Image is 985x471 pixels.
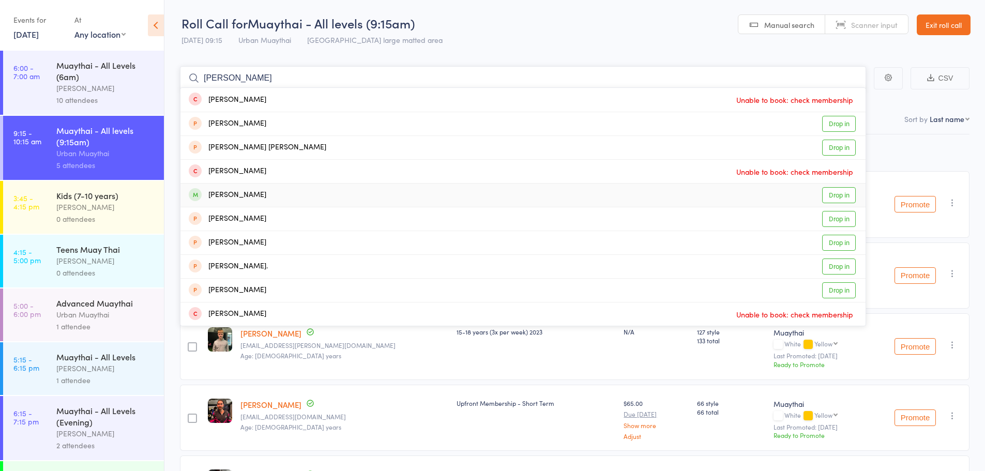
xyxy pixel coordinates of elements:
div: [PERSON_NAME] [189,94,266,106]
time: 6:00 - 7:00 am [13,64,40,80]
button: Promote [895,196,936,212]
small: Last Promoted: [DATE] [774,423,861,431]
div: Events for [13,11,64,28]
span: Urban Muaythai [238,35,291,45]
div: Upfront Membership - Short Term [457,399,616,407]
div: $65.00 [624,399,688,439]
div: [PERSON_NAME] [56,362,155,374]
div: 10 attendees [56,94,155,106]
div: [PERSON_NAME] [189,237,266,249]
button: CSV [911,67,969,89]
div: [PERSON_NAME]. [189,261,268,272]
time: 9:15 - 10:15 am [13,129,41,145]
a: Drop in [822,211,856,227]
div: Muaythai - All Levels [56,351,155,362]
div: 1 attendee [56,321,155,332]
a: [DATE] [13,28,39,40]
span: Muaythai - All levels (9:15am) [248,14,415,32]
div: [PERSON_NAME] [56,428,155,439]
span: Age: [DEMOGRAPHIC_DATA] years [240,422,341,431]
span: Age: [DEMOGRAPHIC_DATA] years [240,351,341,360]
div: Muaythai [774,399,861,409]
div: Last name [930,114,964,124]
a: Drop in [822,140,856,156]
div: Muaythai [774,327,861,338]
a: [PERSON_NAME] [240,328,301,339]
a: Adjust [624,433,688,439]
div: White [774,340,861,349]
div: 5 attendees [56,159,155,171]
a: 5:00 -6:00 pmAdvanced MuaythaiUrban Muaythai1 attendee [3,288,164,341]
div: Teens Muay Thai [56,244,155,255]
div: 2 attendees [56,439,155,451]
div: 15-18 years (3x per week) 2023 [457,327,616,336]
div: [PERSON_NAME] [189,213,266,225]
div: [PERSON_NAME] [189,118,266,130]
div: [PERSON_NAME] [189,165,266,177]
time: 3:45 - 4:15 pm [13,194,39,210]
a: Drop in [822,116,856,132]
span: Unable to book: check membership [734,92,856,108]
div: N/A [624,327,688,336]
a: 3:45 -4:15 pmKids (7-10 years)[PERSON_NAME]0 attendees [3,181,164,234]
div: [PERSON_NAME] [189,308,266,320]
small: Last Promoted: [DATE] [774,352,861,359]
span: Scanner input [851,20,898,30]
small: ben.nugent@gdevelopments.com.au [240,342,448,349]
a: [PERSON_NAME] [240,399,301,410]
button: Promote [895,267,936,284]
div: Muaythai - All Levels (Evening) [56,405,155,428]
time: 4:15 - 5:00 pm [13,248,41,264]
a: 4:15 -5:00 pmTeens Muay Thai[PERSON_NAME]0 attendees [3,235,164,287]
a: 6:00 -7:00 amMuaythai - All Levels (6am)[PERSON_NAME]10 attendees [3,51,164,115]
a: Drop in [822,235,856,251]
div: Yellow [814,412,832,418]
div: Yellow [814,340,832,347]
div: [PERSON_NAME] [189,284,266,296]
small: Due [DATE] [624,411,688,418]
button: Promote [895,409,936,426]
a: Drop in [822,187,856,203]
div: Ready to Promote [774,360,861,369]
div: Muaythai - All levels (9:15am) [56,125,155,147]
div: 0 attendees [56,213,155,225]
img: image1748501263.png [208,399,232,423]
time: 5:00 - 6:00 pm [13,301,41,318]
div: [PERSON_NAME] [56,255,155,267]
a: Exit roll call [917,14,971,35]
small: Cwrichards170@outlook.com [240,413,448,420]
button: Promote [895,338,936,355]
label: Sort by [904,114,928,124]
div: [PERSON_NAME] [PERSON_NAME] [189,142,326,154]
span: Manual search [764,20,814,30]
span: Unable to book: check membership [734,164,856,179]
span: 127 style [697,327,765,336]
span: Roll Call for [181,14,248,32]
span: 66 style [697,399,765,407]
div: Urban Muaythai [56,147,155,159]
time: 5:15 - 6:15 pm [13,355,39,372]
img: image1689069109.png [208,327,232,352]
a: Drop in [822,259,856,275]
a: 6:15 -7:15 pmMuaythai - All Levels (Evening)[PERSON_NAME]2 attendees [3,396,164,460]
div: 0 attendees [56,267,155,279]
span: Unable to book: check membership [734,307,856,322]
input: Search by name [180,66,866,90]
div: White [774,412,861,420]
div: At [74,11,126,28]
div: Any location [74,28,126,40]
a: Drop in [822,282,856,298]
span: 133 total [697,336,765,345]
div: [PERSON_NAME] [56,201,155,213]
div: Urban Muaythai [56,309,155,321]
time: 6:15 - 7:15 pm [13,409,39,426]
a: Show more [624,422,688,429]
div: [PERSON_NAME] [56,82,155,94]
div: 1 attendee [56,374,155,386]
div: Advanced Muaythai [56,297,155,309]
span: [DATE] 09:15 [181,35,222,45]
div: Kids (7-10 years) [56,190,155,201]
a: 5:15 -6:15 pmMuaythai - All Levels[PERSON_NAME]1 attendee [3,342,164,395]
span: [GEOGRAPHIC_DATA] large matted area [307,35,443,45]
span: 66 total [697,407,765,416]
